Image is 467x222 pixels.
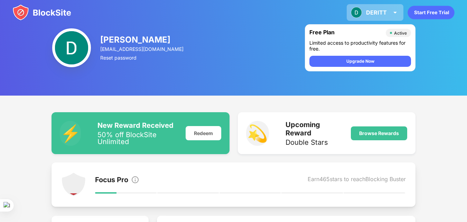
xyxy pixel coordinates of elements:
[346,58,374,65] div: Upgrade Now
[394,30,407,36] div: Active
[308,176,406,185] div: Earn 465 stars to reach Blocking Buster
[12,4,71,21] img: blocksite-icon.svg
[351,7,362,18] img: ACg8ocL0m9IeW7nYN0-fuGUkeXZCN-TAtQ6gRqqhCtlVKl9vSMd8lA=s96-c
[309,29,382,37] div: Free Plan
[97,131,177,145] div: 50% off BlockSite Unlimited
[52,28,91,67] img: ACg8ocL0m9IeW7nYN0-fuGUkeXZCN-TAtQ6gRqqhCtlVKl9vSMd8lA=s96-c
[309,40,411,52] div: Limited access to productivity features for free.
[246,121,269,146] div: 💫
[60,121,81,146] div: ⚡️
[61,172,86,197] img: points-level-1.svg
[100,55,185,61] div: Reset password
[408,6,455,19] div: animation
[366,9,387,16] div: DERITT
[131,176,139,184] img: info.svg
[186,126,221,140] div: Redeem
[359,131,399,136] div: Browse Rewards
[286,121,343,137] div: Upcoming Reward
[286,139,343,146] div: Double Stars
[100,35,185,45] div: [PERSON_NAME]
[95,176,128,185] div: Focus Pro
[100,46,185,52] div: [EMAIL_ADDRESS][DOMAIN_NAME]
[97,121,177,130] div: New Reward Received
